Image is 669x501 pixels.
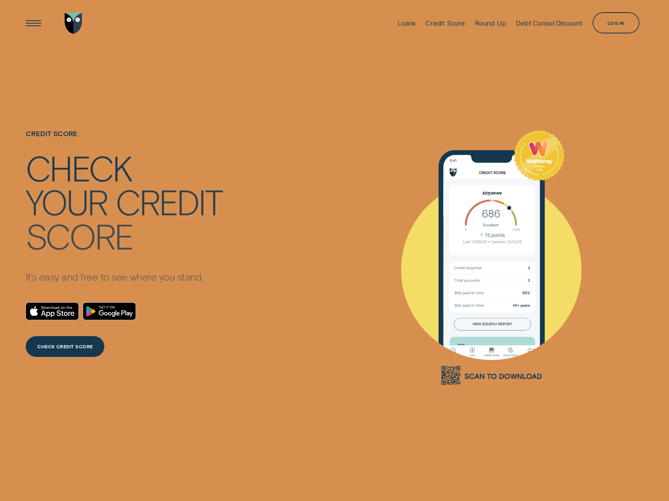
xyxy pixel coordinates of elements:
img: Wisr [65,13,82,34]
h4: Check your credit score [26,151,222,249]
h1: Credit Score [26,129,222,151]
button: Log in [593,12,639,33]
button: Open Menu [23,13,44,34]
div: Check [26,152,132,184]
div: score [26,220,133,253]
p: It’s easy and free to see where you stand. [26,270,222,283]
a: Android App on Google Play [83,302,136,320]
div: Credit Score [426,19,465,27]
a: CHECK CREDIT SCORE [26,336,104,357]
div: Debt Consol Discount [516,19,583,27]
div: Round Up [475,19,506,27]
div: your [26,185,107,218]
div: Loans [398,19,416,27]
div: credit [115,185,222,218]
a: Download on the App Store [26,302,79,320]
